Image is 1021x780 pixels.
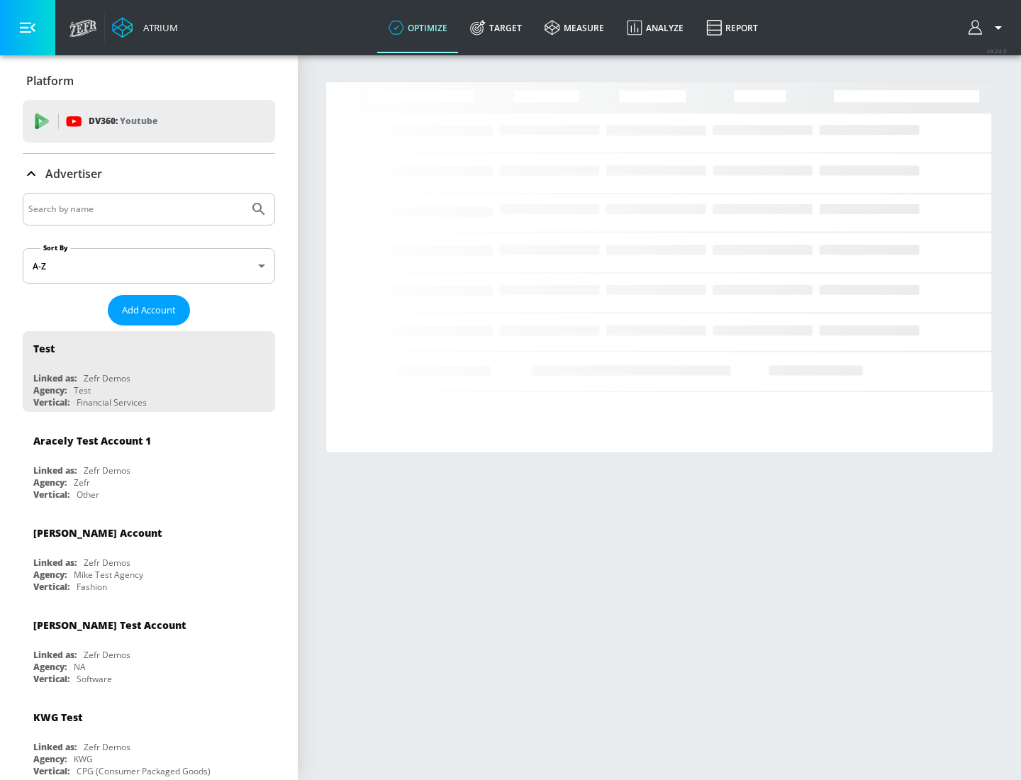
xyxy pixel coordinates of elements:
div: Agency: [33,569,67,581]
div: Agency: [33,384,67,396]
div: Vertical: [33,673,69,685]
p: Platform [26,73,74,89]
div: KWG Test [33,711,82,724]
div: Linked as: [33,464,77,477]
span: v 4.24.0 [987,47,1007,55]
div: [PERSON_NAME] AccountLinked as:Zefr DemosAgency:Mike Test AgencyVertical:Fashion [23,516,275,596]
div: NA [74,661,86,673]
a: measure [533,2,615,53]
div: Aracely Test Account 1 [33,434,151,447]
div: Zefr Demos [84,741,130,753]
p: Youtube [120,113,157,128]
div: Aracely Test Account 1Linked as:Zefr DemosAgency:ZefrVertical:Other [23,423,275,504]
button: Add Account [108,295,190,325]
div: Agency: [33,477,67,489]
div: [PERSON_NAME] Test AccountLinked as:Zefr DemosAgency:NAVertical:Software [23,608,275,689]
div: DV360: Youtube [23,100,275,143]
div: Other [77,489,99,501]
div: A-Z [23,248,275,284]
div: Vertical: [33,489,69,501]
div: Atrium [138,21,178,34]
div: [PERSON_NAME] Account [33,526,162,540]
div: CPG (Consumer Packaged Goods) [77,765,211,777]
div: Advertiser [23,154,275,194]
div: KWG [74,753,93,765]
div: Zefr Demos [84,649,130,661]
div: TestLinked as:Zefr DemosAgency:TestVertical:Financial Services [23,331,275,412]
div: Agency: [33,661,67,673]
div: Zefr Demos [84,464,130,477]
div: Linked as: [33,649,77,661]
div: Financial Services [77,396,147,408]
p: DV360: [89,113,157,129]
div: Vertical: [33,396,69,408]
div: Vertical: [33,581,69,593]
div: Linked as: [33,372,77,384]
div: Software [77,673,112,685]
span: Add Account [122,302,176,318]
div: Vertical: [33,765,69,777]
div: Linked as: [33,557,77,569]
input: Search by name [28,200,243,218]
div: Mike Test Agency [74,569,143,581]
div: Test [33,342,55,355]
a: Analyze [615,2,695,53]
a: Report [695,2,769,53]
div: [PERSON_NAME] Test Account [33,618,186,632]
a: Target [459,2,533,53]
div: Zefr Demos [84,372,130,384]
a: Atrium [112,17,178,38]
div: Fashion [77,581,107,593]
div: Zefr Demos [84,557,130,569]
div: Zefr [74,477,90,489]
label: Sort By [40,243,71,252]
p: Advertiser [45,166,102,182]
div: Agency: [33,753,67,765]
div: Test [74,384,91,396]
a: optimize [377,2,459,53]
div: Linked as: [33,741,77,753]
div: Platform [23,61,275,101]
